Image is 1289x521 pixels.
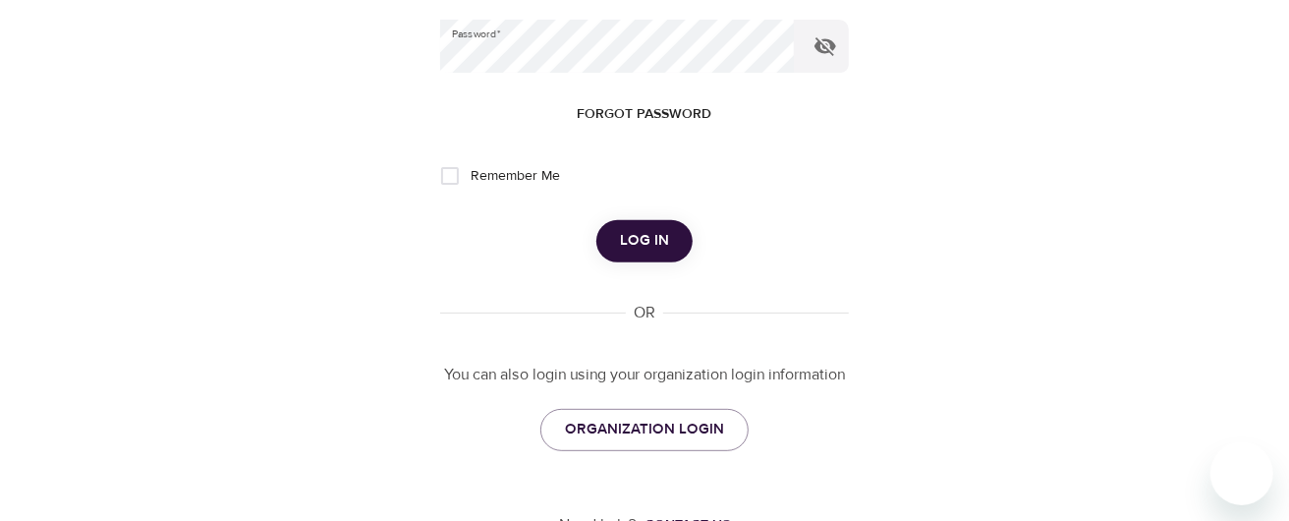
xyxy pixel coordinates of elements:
[565,417,724,442] span: ORGANIZATION LOGIN
[596,220,693,261] button: Log in
[1210,442,1273,505] iframe: Button to launch messaging window
[570,96,720,133] button: Forgot password
[440,364,849,386] p: You can also login using your organization login information
[578,102,712,127] span: Forgot password
[626,302,663,324] div: OR
[471,166,560,187] span: Remember Me
[540,409,749,450] a: ORGANIZATION LOGIN
[620,228,669,254] span: Log in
